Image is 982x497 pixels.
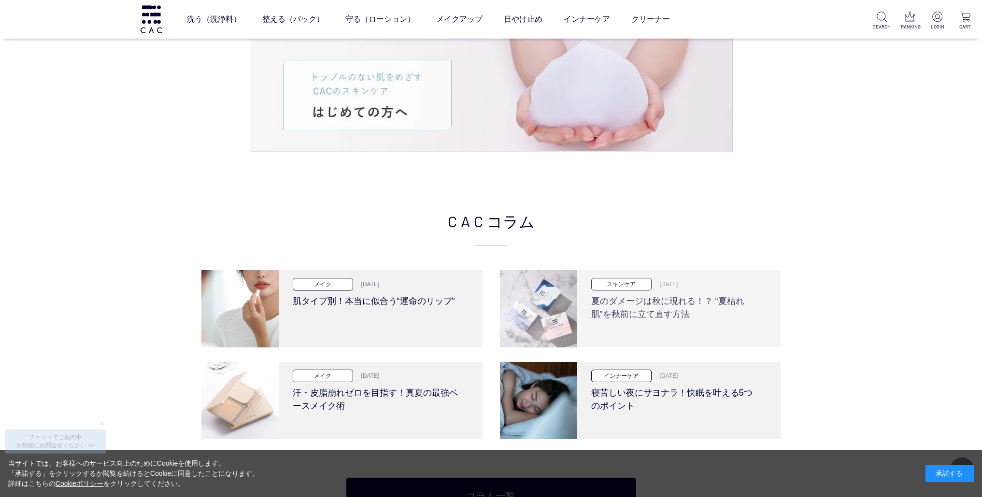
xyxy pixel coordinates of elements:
a: 整える（パック） [262,6,324,33]
img: 夏のダメージは秋に現れる！？ “夏枯れ肌”を秋前に立て直す方法 [500,270,577,347]
p: LOGIN [928,23,946,30]
div: 承諾する [925,465,974,482]
div: 当サイトでは、お客様へのサービス向上のためにCookieを使用します。 「承諾する」をクリックするか閲覧を続けるとCookieに同意したことになります。 詳細はこちらの をクリックしてください。 [8,458,259,489]
p: [DATE] [654,280,678,289]
p: メイク [293,278,353,290]
a: 守る（ローション） [345,6,415,33]
p: [DATE] [356,280,380,289]
a: 洗う（洗浄料） [187,6,241,33]
h2: CAC [201,209,781,247]
a: RANKING [901,12,919,30]
h3: 肌タイプ別！本当に似合う“運命のリップ” [293,290,461,308]
p: SEARCH [873,23,891,30]
p: RANKING [901,23,919,30]
a: 汗・皮脂崩れゼロを目指す！真夏の最強ベースメイク術 メイク [DATE] 汗・皮脂崩れゼロを目指す！真夏の最強ベースメイク術 [201,362,483,439]
a: はじめての方へはじめての方へ [250,39,732,151]
img: 汗・皮脂崩れゼロを目指す！真夏の最強ベースメイク術 [201,362,279,439]
a: 日やけ止め [504,6,542,33]
p: インナーケア [591,370,652,382]
a: メイクアップ [436,6,483,33]
h3: 夏のダメージは秋に現れる！？ “夏枯れ肌”を秋前に立て直す方法 [591,290,760,321]
p: メイク [293,370,353,382]
a: Cookieポリシー [56,480,104,487]
img: はじめての方へ [250,39,732,151]
p: [DATE] [356,372,380,380]
a: 夏のダメージは秋に現れる！？ “夏枯れ肌”を秋前に立て直す方法 スキンケア [DATE] 夏のダメージは秋に現れる！？ “夏枯れ肌”を秋前に立て直す方法 [500,270,781,347]
a: 寝苦しい夜にサヨナラ！快眠を叶える5つのポイント インナーケア [DATE] 寝苦しい夜にサヨナラ！快眠を叶える5つのポイント [500,362,781,439]
p: スキンケア [591,278,652,290]
a: SEARCH [873,12,891,30]
p: [DATE] [654,372,678,380]
img: 肌タイプ別！本当に似合う“運命のリップ” [201,270,279,347]
img: 寝苦しい夜にサヨナラ！快眠を叶える5つのポイント [500,362,577,439]
a: LOGIN [928,12,946,30]
h3: 寝苦しい夜にサヨナラ！快眠を叶える5つのポイント [591,382,760,413]
h3: 汗・皮脂崩れゼロを目指す！真夏の最強ベースメイク術 [293,382,461,413]
a: クリーナー [631,6,670,33]
a: CART [956,12,974,30]
img: logo [139,5,163,33]
p: CART [956,23,974,30]
a: 肌タイプ別！本当に似合う“運命のリップ” メイク [DATE] 肌タイプ別！本当に似合う“運命のリップ” [201,270,483,347]
span: コラム [487,209,535,233]
a: インナーケア [564,6,610,33]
